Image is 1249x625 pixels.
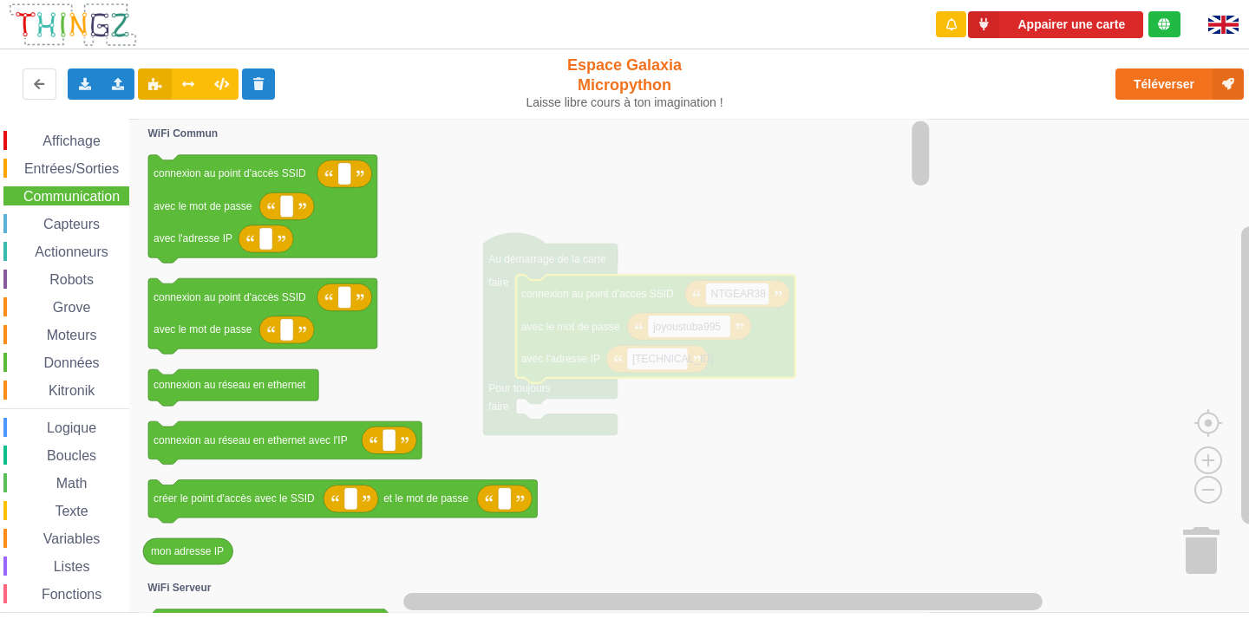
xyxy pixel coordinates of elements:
text: connexion au réseau en ethernet [154,379,306,391]
text: avec le mot de passe [154,324,252,336]
text: WiFi Serveur [147,582,212,594]
span: Boucles [44,448,99,463]
span: Logique [44,420,99,435]
span: Robots [47,272,96,287]
span: Grove [50,300,94,315]
div: Laisse libre cours à ton imagination ! [519,95,731,110]
span: Données [42,355,102,370]
span: Capteurs [41,217,102,231]
span: Math [54,476,90,491]
span: Fonctions [39,587,104,602]
div: Tu es connecté au serveur de création de Thingz [1148,11,1180,37]
text: créer le point d'accès avec le SSID [154,493,315,505]
span: Variables [41,531,103,546]
text: avec le mot de passe [154,200,252,212]
text: connexion au point d'accès SSID [154,291,306,303]
span: Texte [52,504,90,518]
span: Listes [51,559,93,574]
button: Téléverser [1115,68,1244,100]
text: et le mot de passe [383,493,468,505]
text: mon adresse IP [151,545,224,557]
span: Moteurs [44,328,100,342]
text: avec l'adresse IP [154,233,232,245]
text: connexion au réseau en ethernet avec l'IP [154,434,348,446]
span: Communication [21,189,122,204]
text: connexion au point d'accès SSID [154,168,306,180]
span: Actionneurs [32,244,111,259]
span: Entrées/Sorties [22,161,121,176]
span: Kitronik [46,383,97,398]
span: Affichage [40,133,102,148]
img: thingz_logo.png [8,2,138,48]
div: Espace Galaxia Micropython [519,55,731,110]
text: WiFi Commun [148,127,219,140]
img: gb.png [1208,16,1239,34]
button: Appairer une carte [968,11,1143,38]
